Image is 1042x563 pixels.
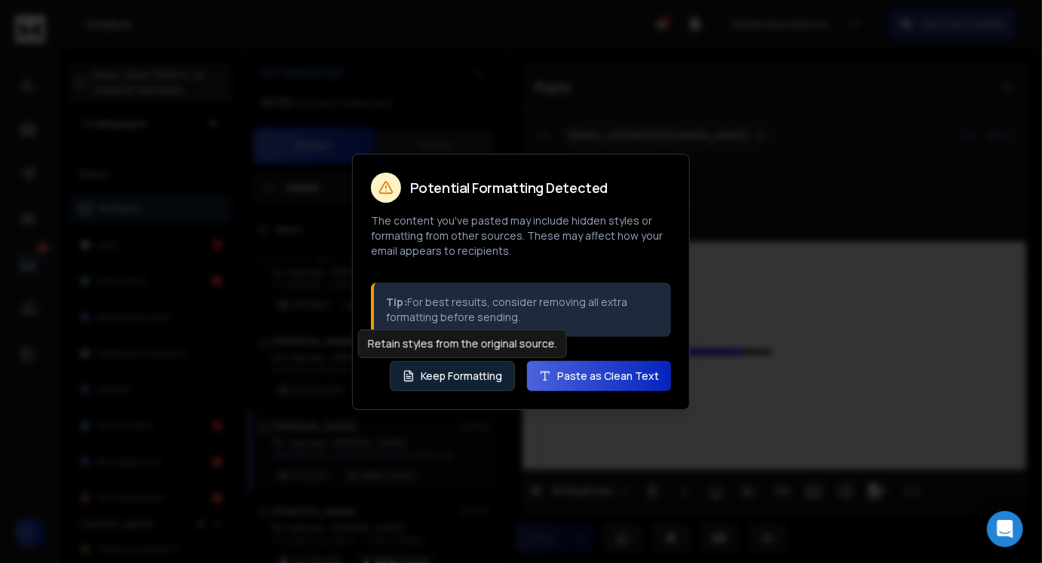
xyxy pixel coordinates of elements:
[386,295,659,325] p: For best results, consider removing all extra formatting before sending.
[358,329,567,358] div: Retain styles from the original source.
[527,361,671,391] button: Paste as Clean Text
[987,511,1023,547] div: Open Intercom Messenger
[410,181,608,194] h2: Potential Formatting Detected
[386,295,407,309] strong: Tip:
[390,361,515,391] button: Keep Formatting
[371,213,671,259] p: The content you've pasted may include hidden styles or formatting from other sources. These may a...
